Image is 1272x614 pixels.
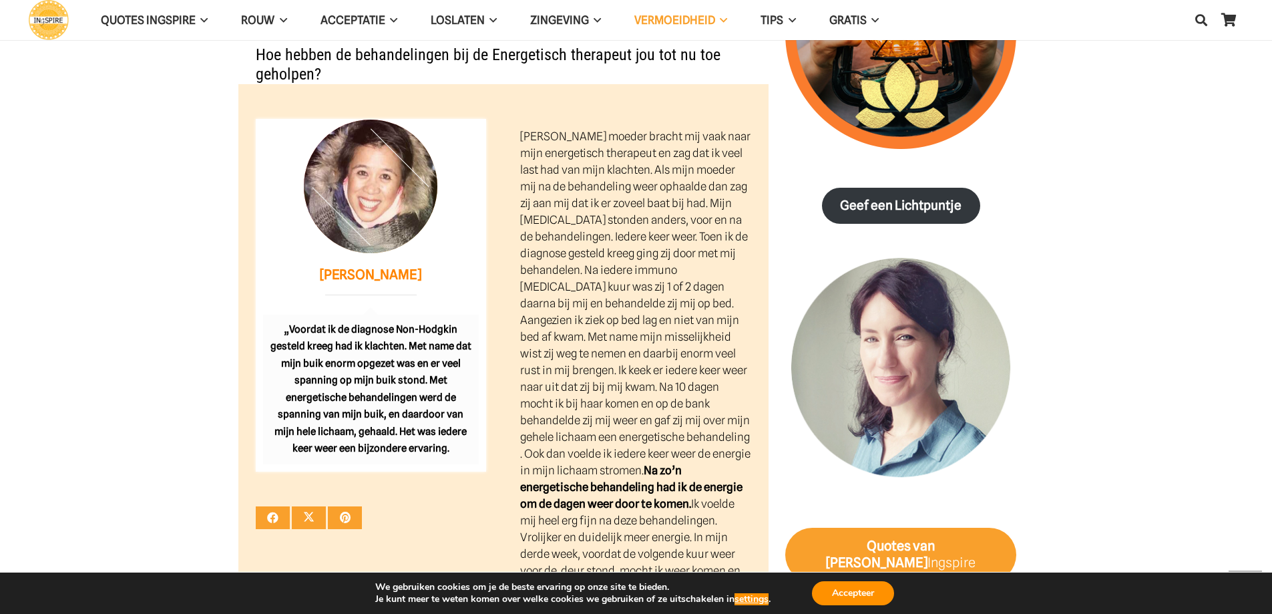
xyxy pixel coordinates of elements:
a: QUOTES INGSPIREQUOTES INGSPIRE Menu [84,3,224,37]
span: VERMOEIDHEID [634,13,715,27]
p: Je kunt meer te weten komen over welke cookies we gebruiken of ze uitschakelen in . [375,593,771,605]
a: ROUWROUW Menu [224,3,303,37]
a: Geef een Lichtpuntje [822,188,980,224]
a: GRATISGRATIS Menu [813,3,895,37]
span: [PERSON_NAME] [256,267,486,283]
span: VERMOEIDHEID Menu [715,3,727,37]
a: Deel dit [256,506,290,529]
blockquote: „Voordat ik de diagnose Non-Hodgkin gesteld kreeg had ik klachten. Met name dat mijn buik enorm o... [270,321,473,458]
button: settings [734,593,769,605]
a: Terug naar top [1229,571,1262,604]
span: GRATIS [829,13,867,27]
strong: Geef een Lichtpuntje [840,198,962,213]
a: Deel dit [292,506,326,529]
span: ROUW Menu [274,3,286,37]
a: Quotes van [PERSON_NAME]Ingspire [785,528,1016,582]
span: Acceptatie [321,13,385,27]
a: VERMOEIDHEIDVERMOEIDHEID Menu [618,3,744,37]
p: We gebruiken cookies om je de beste ervaring op onze site te bieden. [375,581,771,593]
a: LoslatenLoslaten Menu [414,3,513,37]
button: Accepteer [812,581,894,605]
span: TIPS [761,13,783,27]
h4: Hoe hebben de behandelingen bij de Energetisch therapeut jou tot nu toe geholpen? [256,29,752,84]
span: Zingeving Menu [589,3,601,37]
span: TIPS Menu [783,3,795,37]
span: Loslaten [431,13,485,27]
a: ZingevingZingeving Menu [513,3,618,37]
span: Zingeving [530,13,589,27]
span: GRATIS Menu [867,3,879,37]
strong: van [PERSON_NAME] [826,538,935,571]
img: Inge Geertzen - schrijfster Ingspire.nl, markteer en handmassage therapeut [785,258,1016,489]
span: ROUW [241,13,274,27]
a: TIPSTIPS Menu [744,3,812,37]
a: Pin dit [328,506,362,529]
strong: Na zo’n energetische behandeling had ik de energie om de dagen weer door te komen. [520,464,743,510]
span: QUOTES INGSPIRE [101,13,196,27]
a: Zoeken [1188,3,1215,37]
strong: Quotes [867,538,911,554]
a: AcceptatieAcceptatie Menu [304,3,414,37]
span: Acceptatie Menu [385,3,397,37]
span: QUOTES INGSPIRE Menu [196,3,208,37]
span: Loslaten Menu [485,3,497,37]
